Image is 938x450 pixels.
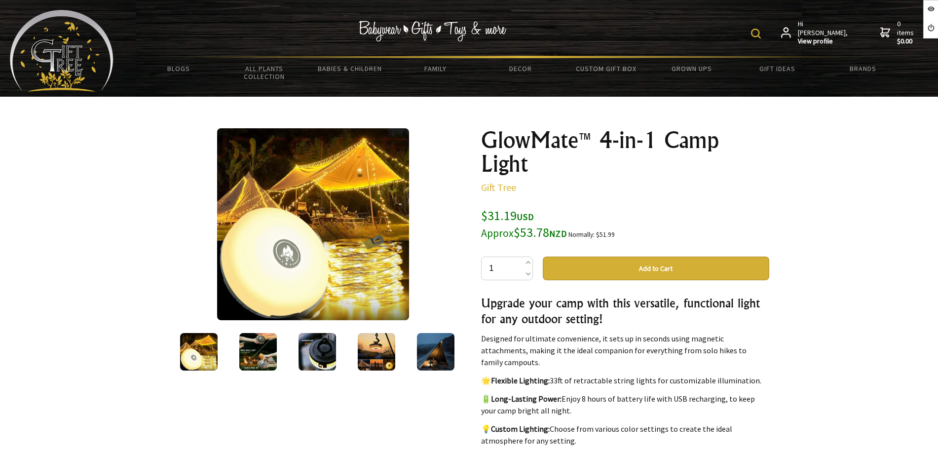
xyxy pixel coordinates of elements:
[10,10,113,92] img: Babyware - Gifts - Toys and more...
[392,58,478,79] a: Family
[481,295,769,327] h3: Upgrade your camp with this versatile, functional light for any outdoor setting!
[543,257,769,280] button: Add to Cart
[649,58,734,79] a: Grown Ups
[548,375,550,385] strong: :
[299,333,336,371] img: GlowMate™ 4-in-1 Camp Light
[222,58,307,87] a: All Plants Collection
[481,423,769,447] p: 💡 Choose from various color settings to create the ideal atmosphere for any setting.
[417,333,454,371] img: GlowMate™ 4-in-1 Camp Light
[820,58,905,79] a: Brands
[880,20,916,46] a: 0 items$0.00
[568,230,615,239] small: Normally: $51.99
[180,333,218,371] img: GlowMate™ 4-in-1 Camp Light
[136,58,222,79] a: BLOGS
[478,58,563,79] a: Decor
[358,21,506,41] img: Babywear - Gifts - Toys & more
[481,181,516,193] a: Gift Tree
[897,19,916,46] span: 0 items
[491,375,548,385] strong: Flexible Lighting
[798,20,849,46] span: Hi [PERSON_NAME],
[517,211,534,223] span: USD
[481,393,769,416] p: 🔋 Enjoy 8 hours of battery life with USB recharging, to keep your camp bright all night.
[481,375,769,386] p: 🌟 33ft of retractable string lights for customizable illumination.
[897,37,916,46] strong: $0.00
[781,20,849,46] a: Hi [PERSON_NAME],View profile
[798,37,849,46] strong: View profile
[217,128,409,320] img: GlowMate™ 4-in-1 Camp Light
[307,58,392,79] a: Babies & Children
[358,333,395,371] img: GlowMate™ 4-in-1 Camp Light
[549,228,567,239] span: NZD
[491,424,550,434] strong: Custom Lighting:
[481,207,567,240] span: $31.19 $53.78
[239,333,277,371] img: GlowMate™ 4-in-1 Camp Light
[481,333,769,368] p: Designed for ultimate convenience, it sets up in seconds using magnetic attachments, making it th...
[481,226,514,240] small: Approx
[491,394,562,404] strong: Long-Lasting Power:
[481,128,769,176] h1: GlowMate™ 4-in-1 Camp Light
[563,58,649,79] a: Custom Gift Box
[735,58,820,79] a: Gift Ideas
[751,29,761,38] img: product search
